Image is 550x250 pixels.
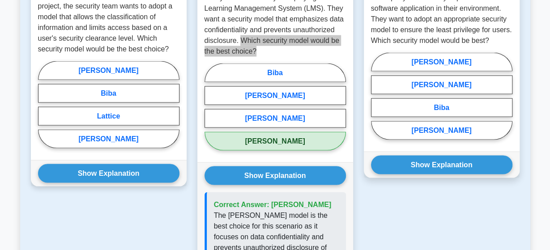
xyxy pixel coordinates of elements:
[38,129,179,148] label: [PERSON_NAME]
[205,109,346,127] label: [PERSON_NAME]
[38,61,179,80] label: [PERSON_NAME]
[214,200,332,208] span: Correct Answer: [PERSON_NAME]
[205,86,346,105] label: [PERSON_NAME]
[371,52,512,71] label: [PERSON_NAME]
[371,75,512,94] label: [PERSON_NAME]
[371,121,512,140] label: [PERSON_NAME]
[205,63,346,82] label: Biba
[38,164,179,182] button: Show Explanation
[371,98,512,117] label: Biba
[205,131,346,150] label: [PERSON_NAME]
[38,106,179,125] label: Lattice
[371,155,512,174] button: Show Explanation
[205,166,346,185] button: Show Explanation
[38,84,179,102] label: Biba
